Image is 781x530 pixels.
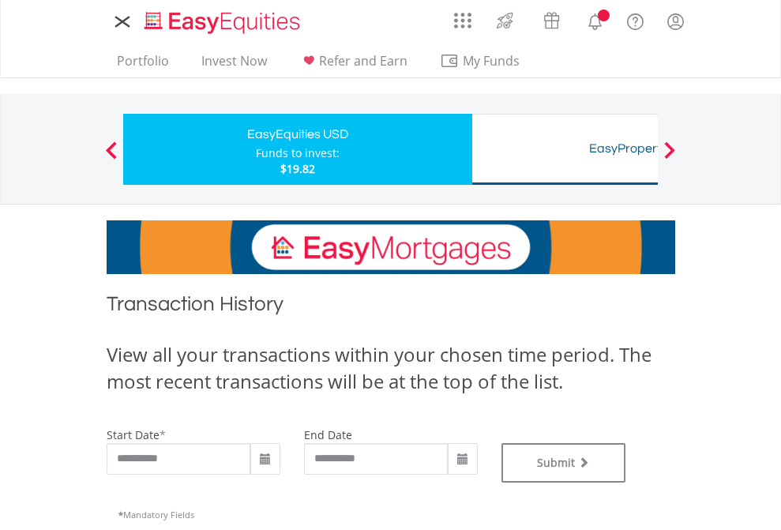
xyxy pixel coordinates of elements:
[293,53,414,77] a: Refer and Earn
[655,4,696,39] a: My Profile
[501,443,626,483] button: Submit
[444,4,482,29] a: AppsGrid
[96,149,127,165] button: Previous
[615,4,655,36] a: FAQ's and Support
[107,341,675,396] div: View all your transactions within your chosen time period. The most recent transactions will be a...
[107,290,675,325] h1: Transaction History
[539,8,565,33] img: vouchers-v2.svg
[256,145,340,161] div: Funds to invest:
[440,51,543,71] span: My Funds
[118,509,194,521] span: Mandatory Fields
[654,149,685,165] button: Next
[107,427,160,442] label: start date
[138,4,306,36] a: Home page
[528,4,575,33] a: Vouchers
[107,220,675,274] img: EasyMortage Promotion Banner
[304,427,352,442] label: end date
[111,53,175,77] a: Portfolio
[141,9,306,36] img: EasyEquities_Logo.png
[319,52,407,70] span: Refer and Earn
[280,161,315,176] span: $19.82
[195,53,273,77] a: Invest Now
[133,123,463,145] div: EasyEquities USD
[492,8,518,33] img: thrive-v2.svg
[454,12,471,29] img: grid-menu-icon.svg
[575,4,615,36] a: Notifications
